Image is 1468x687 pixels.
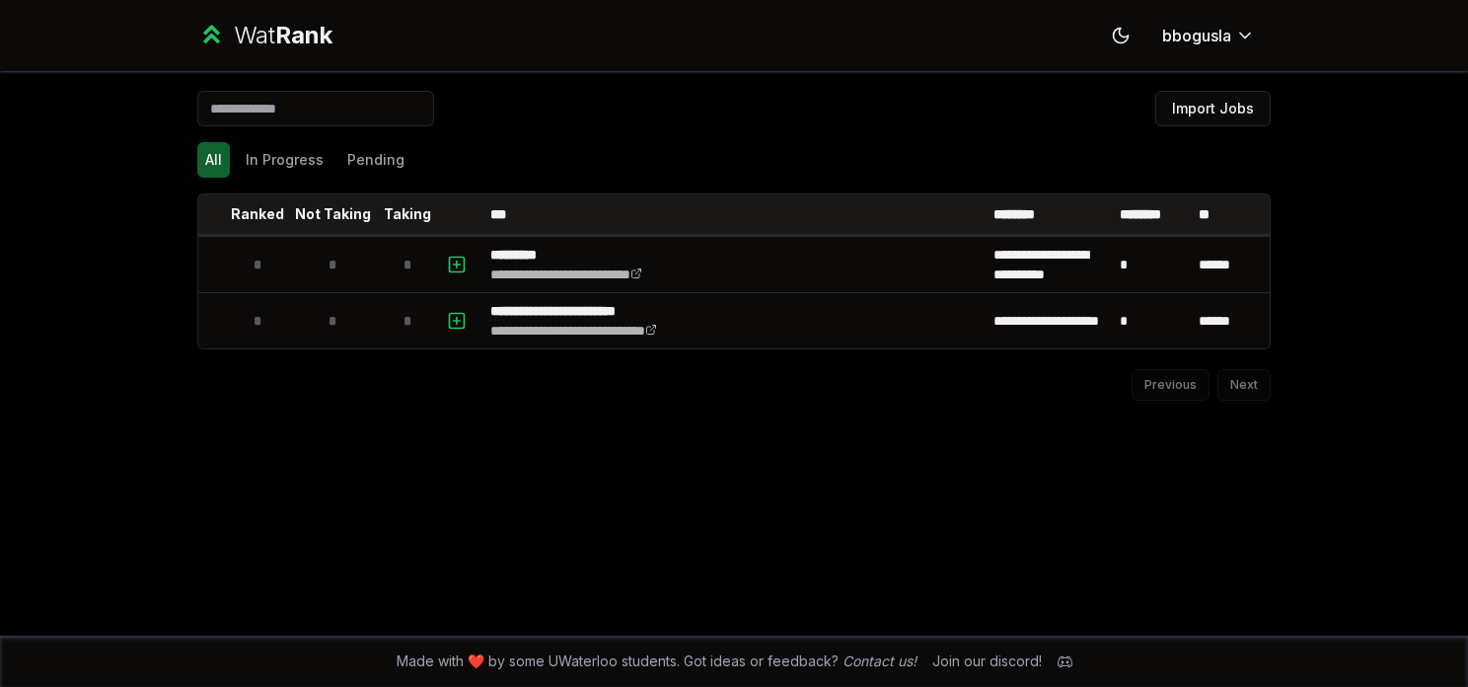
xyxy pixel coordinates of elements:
[384,204,431,224] p: Taking
[1162,24,1231,47] span: bbogusla
[339,142,412,178] button: Pending
[932,651,1042,671] div: Join our discord!
[234,20,332,51] div: Wat
[1146,18,1271,53] button: bbogusla
[295,204,371,224] p: Not Taking
[231,204,284,224] p: Ranked
[238,142,331,178] button: In Progress
[397,651,917,671] span: Made with ❤️ by some UWaterloo students. Got ideas or feedback?
[275,21,332,49] span: Rank
[1155,91,1271,126] button: Import Jobs
[197,20,332,51] a: WatRank
[197,142,230,178] button: All
[843,652,917,669] a: Contact us!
